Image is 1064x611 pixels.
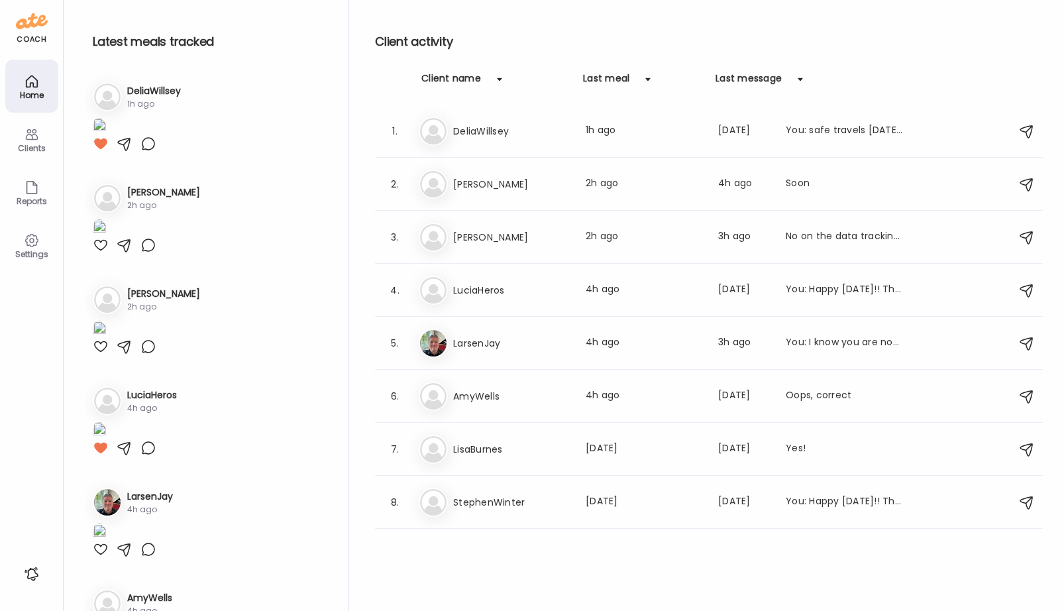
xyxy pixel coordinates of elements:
[420,383,447,410] img: bg-avatar-default.svg
[421,72,481,93] div: Client name
[16,11,48,32] img: ate
[420,436,447,463] img: bg-avatar-default.svg
[387,123,403,139] div: 1.
[420,224,447,250] img: bg-avatar-default.svg
[17,34,46,45] div: coach
[786,282,902,298] div: You: Happy [DATE]!! The weekend is not a time to break the healthy habits that have gotten you th...
[786,229,902,245] div: No on the data tracking Thank you!
[718,335,770,351] div: 3h ago
[375,32,1043,52] h2: Client activity
[453,282,570,298] h3: LuciaHeros
[586,282,702,298] div: 4h ago
[127,287,200,301] h3: [PERSON_NAME]
[93,219,106,237] img: images%2FIrNJUawwUnOTYYdIvOBtlFt5cGu2%2F9uCUIQ3Q5mWeIwD99Mc2%2F7fC2aB3wGFSE0MjeqbWq_1080
[387,282,403,298] div: 4.
[127,84,181,98] h3: DeliaWillsey
[718,176,770,192] div: 4h ago
[93,524,106,541] img: images%2FpQclOzuQ2uUyIuBETuyLXmhsmXz1%2FKXSXX96DNbiLTgnS6kyB%2FEiJ2DfQFFYX521E8KM2n_1080
[127,388,177,402] h3: LuciaHeros
[420,489,447,516] img: bg-avatar-default.svg
[420,277,447,304] img: bg-avatar-default.svg
[586,388,702,404] div: 4h ago
[387,176,403,192] div: 2.
[93,321,106,339] img: images%2FRBBRZGh5RPQEaUY8TkeQxYu8qlB3%2Fuz4oiVaVQG6xVPrE8ODQ%2Fu4dMr307S4GWDpo8CBxs_1080
[8,197,56,205] div: Reports
[420,330,447,357] img: avatars%2FpQclOzuQ2uUyIuBETuyLXmhsmXz1
[453,123,570,139] h3: DeliaWillsey
[387,388,403,404] div: 6.
[93,32,327,52] h2: Latest meals tracked
[786,441,902,457] div: Yes!
[94,185,121,211] img: bg-avatar-default.svg
[453,176,570,192] h3: [PERSON_NAME]
[453,335,570,351] h3: LarsenJay
[420,171,447,197] img: bg-avatar-default.svg
[420,118,447,144] img: bg-avatar-default.svg
[453,229,570,245] h3: [PERSON_NAME]
[718,494,770,510] div: [DATE]
[786,335,902,351] div: You: I know you are not in charge of this meal - but you had a great breakfast!
[718,388,770,404] div: [DATE]
[718,123,770,139] div: [DATE]
[786,123,902,139] div: You: safe travels [DATE]. When you get to [GEOGRAPHIC_DATA] - let me know if you need anything or...
[453,388,570,404] h3: AmyWells
[93,118,106,136] img: images%2FGHdhXm9jJtNQdLs9r9pbhWu10OF2%2FSd2xt3Cu83QXy8bEwo6s%2FJfUS4EpWo5WSGbyHwpcr_1080
[127,98,181,110] div: 1h ago
[387,441,403,457] div: 7.
[586,335,702,351] div: 4h ago
[94,388,121,414] img: bg-avatar-default.svg
[453,441,570,457] h3: LisaBurnes
[786,388,902,404] div: Oops, correct
[94,489,121,516] img: avatars%2FpQclOzuQ2uUyIuBETuyLXmhsmXz1
[786,494,902,510] div: You: Happy [DATE]!! The weekend is not a time to break the healthy habits that have gotten you th...
[786,176,902,192] div: Soon
[127,591,172,605] h3: AmyWells
[387,229,403,245] div: 3.
[718,282,770,298] div: [DATE]
[93,422,106,440] img: images%2F1qYfsqsWO6WAqm9xosSfiY0Hazg1%2Fzr8EsZzEjSAjSGxS8a50%2FC7TlRMqKGEYAmmAd0zOM_1080
[586,494,702,510] div: [DATE]
[127,504,173,516] div: 4h ago
[586,441,702,457] div: [DATE]
[718,229,770,245] div: 3h ago
[387,494,403,510] div: 8.
[8,91,56,99] div: Home
[8,250,56,258] div: Settings
[127,199,200,211] div: 2h ago
[586,229,702,245] div: 2h ago
[718,441,770,457] div: [DATE]
[8,144,56,152] div: Clients
[94,83,121,110] img: bg-avatar-default.svg
[127,490,173,504] h3: LarsenJay
[127,186,200,199] h3: [PERSON_NAME]
[586,176,702,192] div: 2h ago
[387,335,403,351] div: 5.
[127,301,200,313] div: 2h ago
[586,123,702,139] div: 1h ago
[453,494,570,510] h3: StephenWinter
[583,72,629,93] div: Last meal
[127,402,177,414] div: 4h ago
[716,72,782,93] div: Last message
[94,286,121,313] img: bg-avatar-default.svg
